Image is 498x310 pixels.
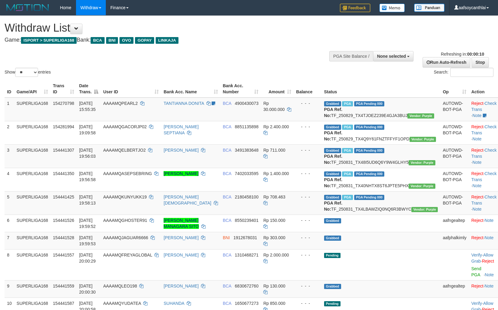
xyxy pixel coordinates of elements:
[15,68,38,77] select: Showentries
[354,148,385,153] span: PGA Pending
[53,124,74,129] span: 154281994
[340,4,370,12] img: Feedback.jpg
[471,253,493,263] span: ·
[411,207,438,212] span: Vendor URL: https://trx4.1velocity.biz
[471,124,496,135] a: Check Trans
[14,191,51,215] td: SUPERLIGA168
[103,195,147,199] span: AAAAMQKUNYUKK19
[471,218,483,223] a: Reject
[440,121,469,144] td: AUTOWD-BOT-PGA
[450,68,493,77] input: Search:
[21,37,77,44] span: ISPORT > SUPERLIGA168
[164,124,199,135] a: [PERSON_NAME] SEPTIANA
[79,171,96,182] span: [DATE] 19:56:58
[485,235,494,240] a: Note
[5,98,14,121] td: 1
[471,148,483,153] a: Reject
[322,191,441,215] td: TF_250831_TX4LBAWZIQ0NQ6R3BWYC
[482,259,494,263] a: Reject
[263,301,285,306] span: Rp 850.000
[471,301,482,306] a: Verify
[472,136,482,141] a: Note
[263,218,285,223] span: Rp 150.000
[5,22,326,34] h1: Withdraw List
[324,171,341,177] span: Grabbed
[5,280,14,298] td: 9
[296,252,319,258] div: - - -
[5,168,14,191] td: 4
[263,195,285,199] span: Rp 708.463
[14,215,51,232] td: SUPERLIGA168
[101,80,161,98] th: User ID: activate to sort column ascending
[14,144,51,168] td: SUPERLIGA168
[103,235,148,240] span: AAAAMQJAGUAR6666
[342,125,353,130] span: Marked by aafnonsreyleab
[472,160,482,165] a: Note
[106,37,118,44] span: BNI
[5,37,326,43] h4: Game: Bank:
[14,168,51,191] td: SUPERLIGA168
[440,280,469,298] td: aafngealtep
[263,124,289,129] span: Rp 2.400.000
[103,301,141,306] span: AAAAMQYUDATEA
[135,37,154,44] span: GOPAY
[296,300,319,306] div: - - -
[263,235,285,240] span: Rp 303.000
[77,80,101,98] th: Date Trans.: activate to sort column descending
[423,57,470,67] a: Run Auto-Refresh
[472,207,482,212] a: Note
[53,195,74,199] span: 154441425
[471,235,483,240] a: Reject
[5,144,14,168] td: 3
[379,4,405,12] img: Button%20Memo.svg
[235,148,258,153] span: Copy 3491383648 to clipboard
[53,148,74,153] span: 154441307
[324,218,341,223] span: Grabbed
[164,218,199,229] a: [PERSON_NAME] MANAGARA SITO
[223,171,231,176] span: BCA
[471,101,483,106] a: Reject
[296,217,319,223] div: - - -
[324,107,342,118] b: PGA Ref. No:
[471,284,483,288] a: Reject
[324,101,341,106] span: Grabbed
[414,4,444,12] img: panduan.png
[223,253,231,257] span: BCA
[324,148,341,153] span: Grabbed
[294,80,322,98] th: Balance
[354,171,385,177] span: PGA Pending
[434,68,493,77] label: Search:
[103,253,152,257] span: AAAAMQFREYAGLOBAL
[471,195,483,199] a: Reject
[79,218,96,229] span: [DATE] 19:59:52
[53,101,74,106] span: 154270798
[5,121,14,144] td: 2
[5,232,14,249] td: 7
[235,101,258,106] span: Copy 4900430073 to clipboard
[471,253,493,263] a: Allow Grab
[324,130,342,141] b: PGA Ref. No:
[324,125,341,130] span: Grabbed
[5,191,14,215] td: 5
[441,52,484,57] span: Refreshing in:
[471,171,496,182] a: Check Trans
[223,301,231,306] span: BCA
[324,284,341,289] span: Grabbed
[53,301,74,306] span: 154441587
[263,148,285,153] span: Rp 711.000
[485,284,494,288] a: Note
[14,98,51,121] td: SUPERLIGA168
[164,101,204,106] a: TANTIANNA DONITA
[471,266,481,277] a: Send PGA
[79,284,96,294] span: [DATE] 20:00:30
[53,284,74,288] span: 154441559
[322,98,441,121] td: TF_250829_TX4TJOEZ239E4GJA3BUJ
[440,144,469,168] td: AUTOWD-BOT-PGA
[296,124,319,130] div: - - -
[377,54,406,59] span: None selected
[296,100,319,106] div: - - -
[220,80,261,98] th: Bank Acc. Number: activate to sort column ascending
[324,195,341,200] span: Grabbed
[329,51,373,61] div: PGA Site Balance /
[440,80,469,98] th: Op: activate to sort column ascending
